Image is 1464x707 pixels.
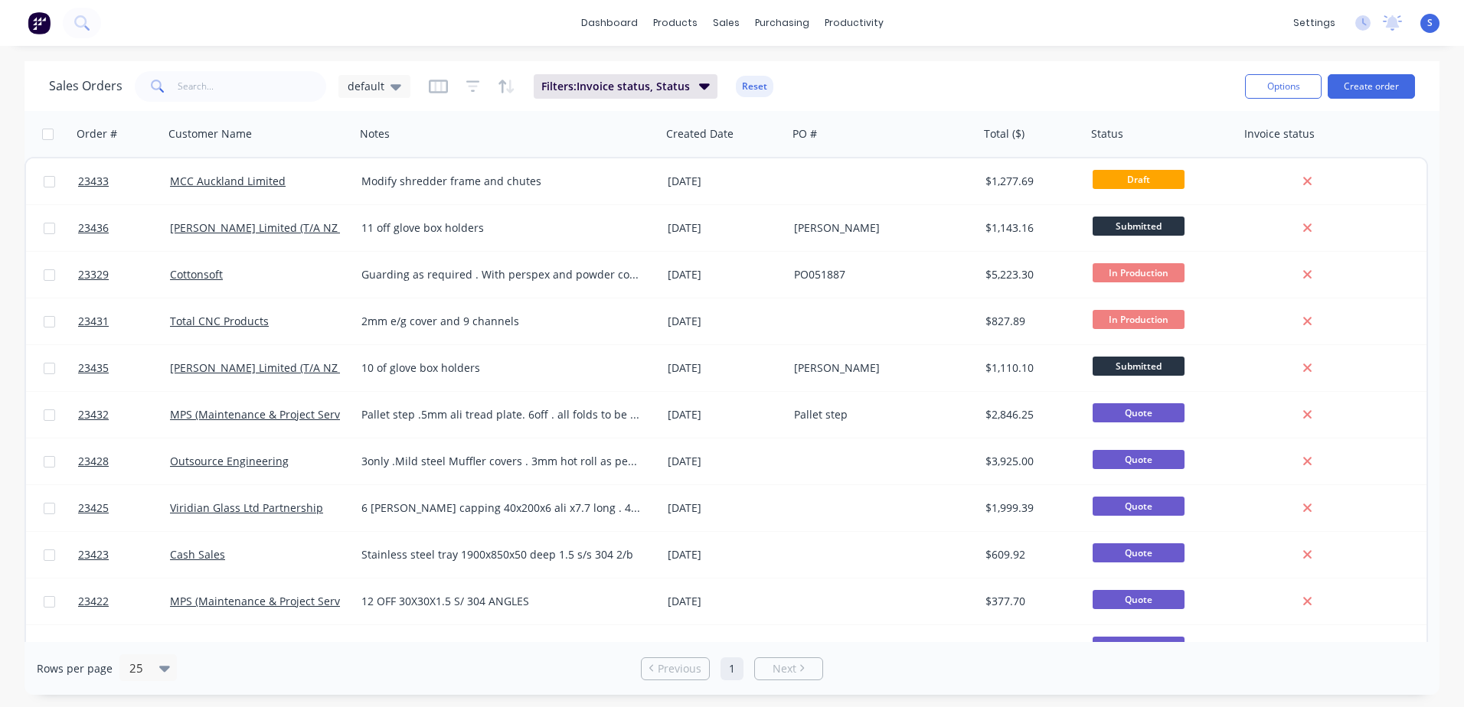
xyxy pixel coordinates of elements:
[37,661,113,676] span: Rows per page
[78,454,109,469] span: 23428
[721,657,743,680] a: Page 1 is your current page
[541,79,690,94] span: Filters: Invoice status, Status
[78,314,109,329] span: 23431
[1245,74,1322,99] button: Options
[736,76,773,97] button: Reset
[170,407,382,422] a: MPS (Maintenance & Project Services Ltd)
[361,407,641,422] div: Pallet step .5mm ali tread plate. 6off . all folds to be 90 degrees as our press will not over be...
[985,407,1076,422] div: $2,846.25
[78,594,109,609] span: 23422
[705,11,747,34] div: sales
[668,314,782,329] div: [DATE]
[1093,217,1185,236] span: Submitted
[170,640,382,655] a: MPS (Maintenance & Project Services Ltd)
[168,126,252,142] div: Customer Name
[747,11,817,34] div: purchasing
[78,500,109,516] span: 23425
[534,74,717,99] button: Filters:Invoice status, Status
[645,11,705,34] div: products
[1286,11,1343,34] div: settings
[78,625,170,671] a: 23421
[985,314,1076,329] div: $827.89
[1091,126,1123,142] div: Status
[361,594,641,609] div: 12 OFF 30X30X1.5 S/ 304 ANGLES
[635,657,829,680] ul: Pagination
[361,454,641,469] div: 3only .Mild steel Muffler covers . 3mm hot roll as per drawings .Painting is up to customer to so...
[361,267,641,282] div: Guarding as required . With perspex and powder coated
[78,345,170,391] a: 23435
[1244,126,1315,142] div: Invoice status
[78,532,170,578] a: 23423
[170,547,225,562] a: Cash Sales
[817,11,891,34] div: productivity
[668,220,782,236] div: [DATE]
[178,71,327,102] input: Search...
[668,267,782,282] div: [DATE]
[28,11,51,34] img: Factory
[1093,403,1185,422] span: Quote
[170,220,403,235] a: [PERSON_NAME] Limited (T/A NZ Creameries)
[1328,74,1415,99] button: Create order
[78,252,170,298] a: 23329
[170,174,286,188] a: MCC Auckland Limited
[78,485,170,531] a: 23425
[985,220,1076,236] div: $1,143.16
[170,267,223,282] a: Cottonsoft
[666,126,734,142] div: Created Date
[794,220,964,236] div: [PERSON_NAME]
[1093,263,1185,282] span: In Production
[78,407,109,422] span: 23432
[574,11,645,34] a: dashboard
[792,126,817,142] div: PO #
[668,594,782,609] div: [DATE]
[1093,450,1185,469] span: Quote
[78,174,109,189] span: 23433
[361,500,641,516] div: 6 [PERSON_NAME] capping 40x200x6 ali x7.7 long . 40x40x6 ali angle 7.7 long . no holes and no pow...
[985,594,1076,609] div: $377.70
[78,438,170,484] a: 23428
[78,158,170,204] a: 23433
[668,360,782,376] div: [DATE]
[78,298,170,344] a: 23431
[1093,637,1185,656] span: Quote
[1427,16,1433,30] span: S
[78,640,109,656] span: 23421
[170,360,403,375] a: [PERSON_NAME] Limited (T/A NZ Creameries)
[170,594,382,608] a: MPS (Maintenance & Project Services Ltd)
[348,78,384,94] span: default
[668,407,782,422] div: [DATE]
[170,500,323,515] a: Viridian Glass Ltd Partnership
[1093,170,1185,189] span: Draft
[668,500,782,516] div: [DATE]
[658,661,701,676] span: Previous
[361,314,641,329] div: 2mm e/g cover and 9 channels
[361,360,641,376] div: 10 of glove box holders
[985,500,1076,516] div: $1,999.39
[170,454,289,468] a: Outsource Engineering
[78,547,109,562] span: 23423
[794,407,964,422] div: Pallet step
[794,267,964,282] div: PO051887
[985,640,1076,656] div: $0.00
[1093,357,1185,376] span: Submitted
[361,174,641,189] div: Modify shredder frame and chutes
[78,267,109,282] span: 23329
[1093,310,1185,329] span: In Production
[78,578,170,624] a: 23422
[77,126,117,142] div: Order #
[1093,497,1185,516] span: Quote
[78,360,109,376] span: 23435
[78,392,170,438] a: 23432
[361,547,641,562] div: Stainless steel tray 1900x850x50 deep 1.5 s/s 304 2/b
[794,360,964,376] div: [PERSON_NAME]
[642,661,709,676] a: Previous page
[668,454,782,469] div: [DATE]
[985,454,1076,469] div: $3,925.00
[755,661,822,676] a: Next page
[773,661,796,676] span: Next
[49,79,123,93] h1: Sales Orders
[1093,543,1185,562] span: Quote
[668,547,782,562] div: [DATE]
[360,126,390,142] div: Notes
[985,547,1076,562] div: $609.92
